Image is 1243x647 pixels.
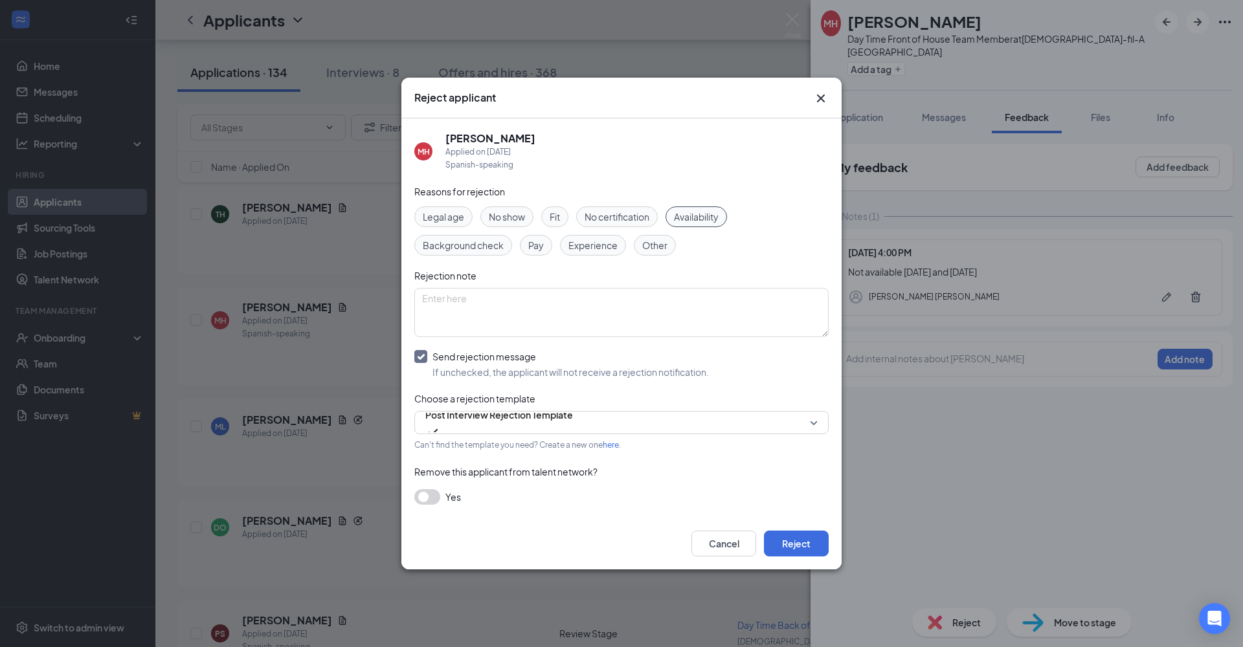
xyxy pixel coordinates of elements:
[764,531,829,556] button: Reject
[414,466,598,477] span: Remove this applicant from talent network?
[418,146,430,157] div: MH
[1199,603,1230,634] div: Open Intercom Messenger
[813,91,829,106] button: Close
[423,238,504,252] span: Background check
[445,146,535,159] div: Applied on [DATE]
[603,440,619,450] a: here
[813,91,829,106] svg: Cross
[445,159,535,171] div: Spanish-speaking
[674,210,719,224] span: Availability
[642,238,667,252] span: Other
[528,238,544,252] span: Pay
[425,405,573,424] span: Post Interview Rejection Template
[445,131,535,146] h5: [PERSON_NAME]
[425,424,441,440] svg: Checkmark
[691,531,756,556] button: Cancel
[489,210,525,224] span: No show
[414,270,476,281] span: Rejection note
[414,186,505,197] span: Reasons for rejection
[445,489,461,505] span: Yes
[423,210,464,224] span: Legal age
[414,440,621,450] span: Can't find the template you need? Create a new one .
[414,393,535,404] span: Choose a rejection template
[414,91,496,105] h3: Reject applicant
[568,238,618,252] span: Experience
[585,210,649,224] span: No certification
[550,210,560,224] span: Fit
